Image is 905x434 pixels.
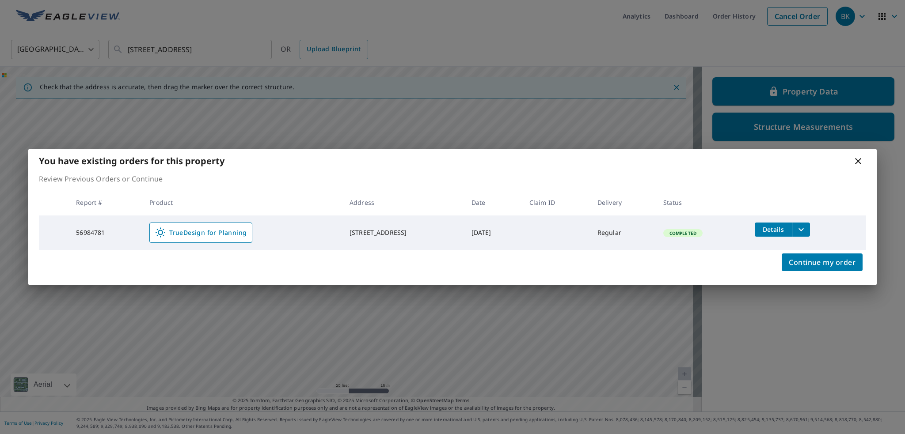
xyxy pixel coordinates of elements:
[590,215,656,250] td: Regular
[664,230,702,236] span: Completed
[464,215,522,250] td: [DATE]
[142,189,342,215] th: Product
[755,223,792,237] button: detailsBtn-56984781
[464,189,522,215] th: Date
[69,215,142,250] td: 56984781
[69,189,142,215] th: Report #
[39,155,224,167] b: You have existing orders for this property
[155,227,247,238] span: TrueDesign for Planning
[350,228,457,237] div: [STREET_ADDRESS]
[656,189,748,215] th: Status
[760,225,787,234] span: Details
[789,256,856,268] span: Continue my order
[792,223,810,237] button: filesDropdownBtn-56984781
[522,189,590,215] th: Claim ID
[149,223,252,243] a: TrueDesign for Planning
[590,189,656,215] th: Delivery
[39,174,866,184] p: Review Previous Orders or Continue
[342,189,464,215] th: Address
[782,253,863,271] button: Continue my order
